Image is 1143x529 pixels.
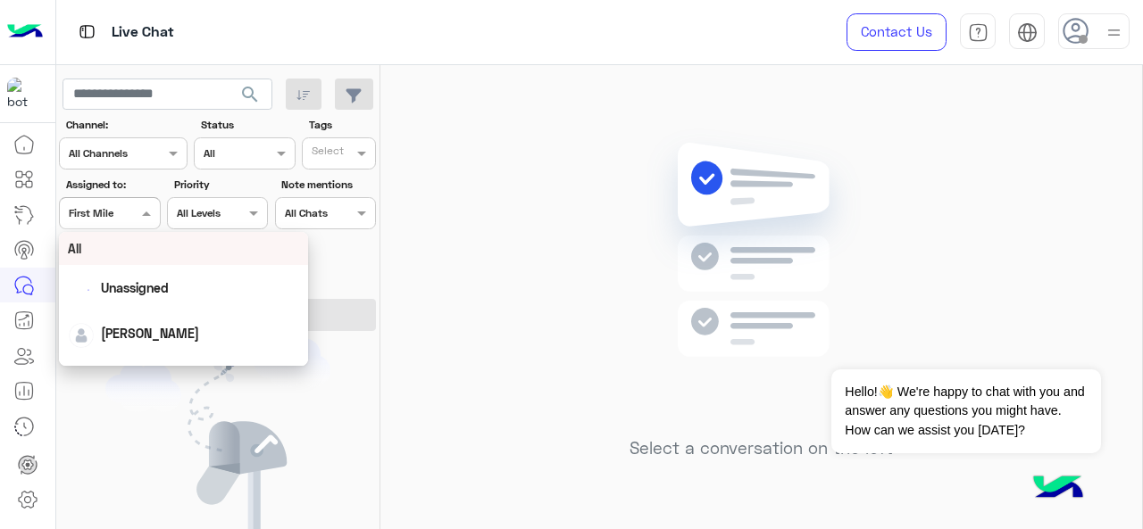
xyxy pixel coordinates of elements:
img: Logo [7,13,43,51]
img: no messages [632,128,890,425]
span: [PERSON_NAME] [101,326,199,341]
h5: Select a conversation on the left [630,438,893,459]
a: Contact Us [847,13,947,51]
span: Unassigned [101,280,169,295]
label: Status [201,117,293,133]
img: tab [76,21,98,43]
img: hulul-logo.png [1027,458,1089,520]
img: tab [968,22,989,43]
p: Live Chat [112,21,174,45]
label: Channel: [66,117,186,133]
div: Select [309,143,344,163]
label: Note mentions [281,177,373,193]
img: defaultAdmin.png [69,323,94,348]
img: profile [1103,21,1125,44]
span: All [68,241,81,256]
img: tab [1017,22,1038,43]
a: tab [960,13,996,51]
div: loading... [72,281,90,299]
img: 317874714732967 [7,78,39,110]
ng-dropdown-panel: Options list [59,232,309,366]
label: Assigned to: [66,177,158,193]
label: Tags [309,117,374,133]
span: Hello!👋 We're happy to chat with you and answer any questions you might have. How can we assist y... [831,369,1100,453]
span: search [239,84,261,105]
label: Priority [174,177,266,193]
button: search [229,79,272,117]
